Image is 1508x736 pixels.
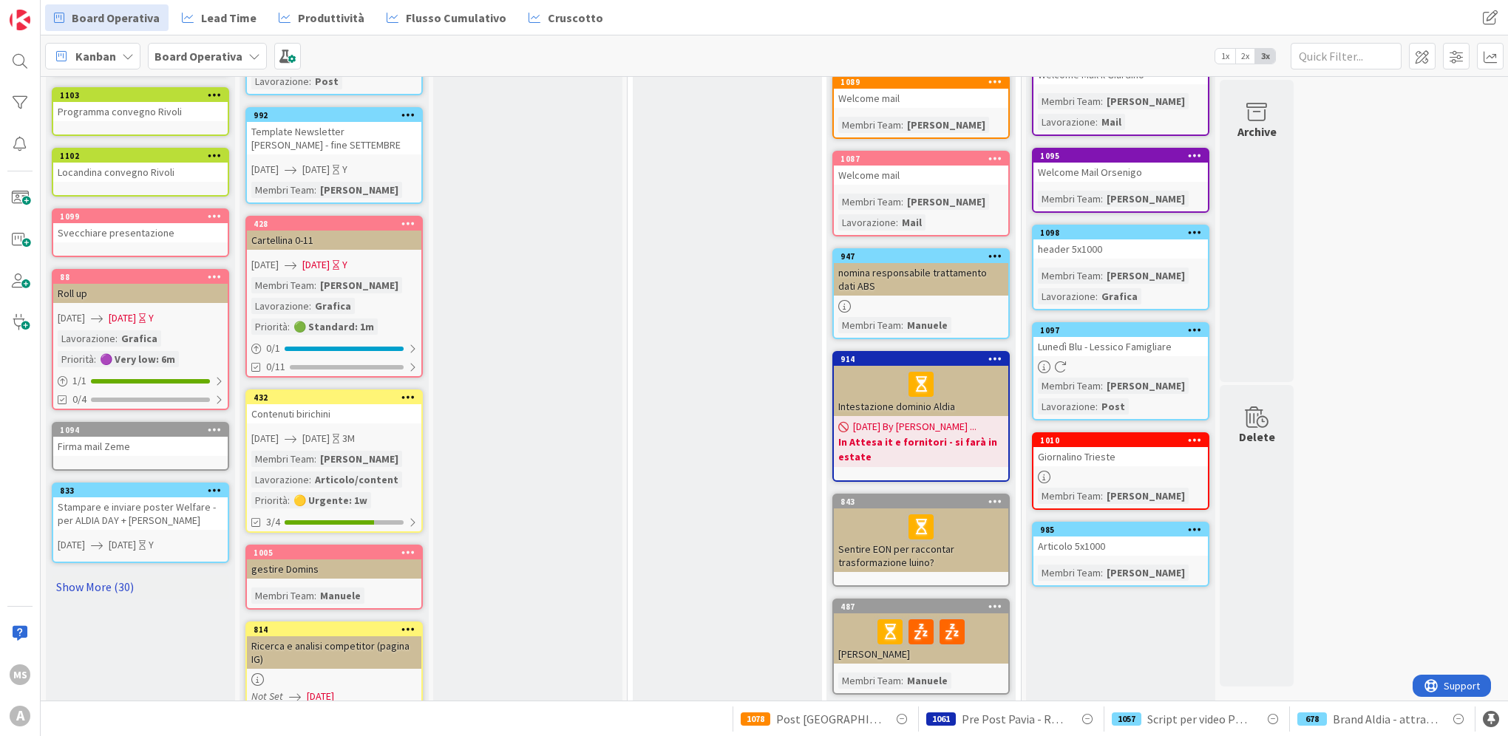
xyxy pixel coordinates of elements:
[311,73,342,89] div: Post
[60,211,228,222] div: 1099
[53,423,228,456] div: 1094Firma mail Zeme
[251,431,279,446] span: [DATE]
[832,151,1010,236] a: 1087Welcome mailMembri Team:[PERSON_NAME]Lavorazione:Mail
[834,75,1008,89] div: 1089
[1033,324,1208,337] div: 1097
[314,587,316,604] span: :
[838,194,901,210] div: Membri Team
[53,484,228,530] div: 833Stampare e inviare poster Welfare - per ALDIA DAY + [PERSON_NAME]
[251,689,283,703] i: Not Set
[776,710,881,728] span: Post [GEOGRAPHIC_DATA] - [DATE]
[1096,288,1098,304] span: :
[1101,488,1103,504] span: :
[1103,191,1189,207] div: [PERSON_NAME]
[1235,49,1255,64] span: 2x
[1101,93,1103,109] span: :
[53,284,228,303] div: Roll up
[1032,432,1209,510] a: 1010Giornalino TriesteMembri Team:[PERSON_NAME]
[149,537,154,553] div: Y
[251,451,314,467] div: Membri Team
[1038,114,1096,130] div: Lavorazione
[1098,114,1125,130] div: Mail
[520,4,612,31] a: Cruscotto
[52,483,229,563] a: 833Stampare e inviare poster Welfare - per ALDIA DAY + [PERSON_NAME][DATE][DATE]Y
[840,497,1008,507] div: 843
[1038,488,1101,504] div: Membri Team
[247,231,421,250] div: Cartellina 0-11
[307,689,334,704] span: [DATE]
[840,354,1008,364] div: 914
[832,599,1010,695] a: 487[PERSON_NAME]Membri Team:Manuele
[75,47,116,65] span: Kanban
[10,664,30,685] div: MS
[53,270,228,303] div: 88Roll up
[115,330,118,347] span: :
[58,537,85,553] span: [DATE]
[149,310,154,326] div: Y
[247,623,421,636] div: 814
[853,419,977,435] span: [DATE] By [PERSON_NAME] ...
[832,248,1010,339] a: 947nomina responsabile trattamento dati ABSMembri Team:Manuele
[1103,268,1189,284] div: [PERSON_NAME]
[245,107,423,204] a: 992Template Newsletter [PERSON_NAME] - fine SETTEMBRE[DATE][DATE]YMembri Team:[PERSON_NAME]
[1033,523,1208,556] div: 985Articolo 5x1000
[154,49,242,64] b: Board Operativa
[1033,434,1208,447] div: 1010
[1033,149,1208,163] div: 1095
[60,151,228,161] div: 1102
[901,317,903,333] span: :
[53,423,228,437] div: 1094
[52,575,229,599] a: Show More (30)
[247,546,421,559] div: 1005
[53,270,228,284] div: 88
[53,437,228,456] div: Firma mail Zeme
[290,492,371,508] div: 🟡 Urgente: 1w
[266,341,280,356] span: 0 / 1
[1103,565,1189,581] div: [PERSON_NAME]
[1040,228,1208,238] div: 1098
[1297,712,1327,726] div: 678
[53,210,228,242] div: 1099Svecchiare presentazione
[834,250,1008,296] div: 947nomina responsabile trattamento dati ABS
[838,435,1004,464] b: In Attesa it e fornitori - si farà in estate
[72,9,160,27] span: Board Operativa
[1032,225,1209,310] a: 1098header 5x1000Membri Team:[PERSON_NAME]Lavorazione:Grafica
[58,310,85,326] span: [DATE]
[270,4,373,31] a: Produttività
[741,712,770,726] div: 1078
[247,109,421,154] div: 992Template Newsletter [PERSON_NAME] - fine SETTEMBRE
[898,214,925,231] div: Mail
[254,392,421,403] div: 432
[251,73,309,89] div: Lavorazione
[60,425,228,435] div: 1094
[316,277,402,293] div: [PERSON_NAME]
[1215,49,1235,64] span: 1x
[834,366,1008,416] div: Intestazione dominio Aldia
[314,277,316,293] span: :
[53,210,228,223] div: 1099
[251,277,314,293] div: Membri Team
[251,587,314,604] div: Membri Team
[1291,43,1402,69] input: Quick Filter...
[834,152,1008,185] div: 1087Welcome mail
[302,257,330,273] span: [DATE]
[1032,148,1209,213] a: 1095Welcome Mail OrsenigoMembri Team:[PERSON_NAME]
[311,298,355,314] div: Grafica
[1033,434,1208,466] div: 1010Giornalino Trieste
[342,162,347,177] div: Y
[548,9,603,27] span: Cruscotto
[96,351,179,367] div: 🟣 Very low: 6m
[834,75,1008,108] div: 1089Welcome mail
[1033,149,1208,182] div: 1095Welcome Mail Orsenigo
[311,471,402,488] div: Articolo/content
[840,602,1008,612] div: 487
[1038,191,1101,207] div: Membri Team
[1033,163,1208,182] div: Welcome Mail Orsenigo
[903,194,989,210] div: [PERSON_NAME]
[1103,488,1189,504] div: [PERSON_NAME]
[247,122,421,154] div: Template Newsletter [PERSON_NAME] - fine SETTEMBRE
[94,351,96,367] span: :
[251,492,288,508] div: Priorità
[52,422,229,471] a: 1094Firma mail Zeme
[1038,288,1096,304] div: Lavorazione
